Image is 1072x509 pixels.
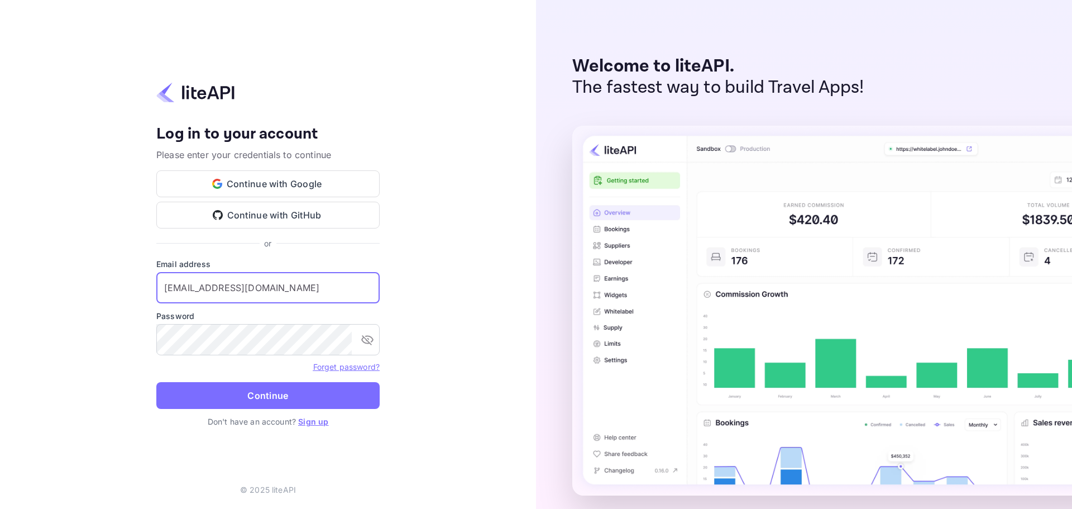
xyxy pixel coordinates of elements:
[156,148,380,161] p: Please enter your credentials to continue
[240,484,296,496] p: © 2025 liteAPI
[156,258,380,270] label: Email address
[298,417,328,426] a: Sign up
[356,329,379,351] button: toggle password visibility
[156,310,380,322] label: Password
[313,361,380,372] a: Forget password?
[572,56,864,77] p: Welcome to liteAPI.
[156,82,234,103] img: liteapi
[156,382,380,409] button: Continue
[156,272,380,303] input: Enter your email address
[264,237,271,249] p: or
[156,125,380,144] h4: Log in to your account
[313,362,380,372] a: Forget password?
[156,202,380,229] button: Continue with GitHub
[156,170,380,197] button: Continue with Google
[156,416,380,427] p: Don't have an account?
[572,77,864,98] p: The fastest way to build Travel Apps!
